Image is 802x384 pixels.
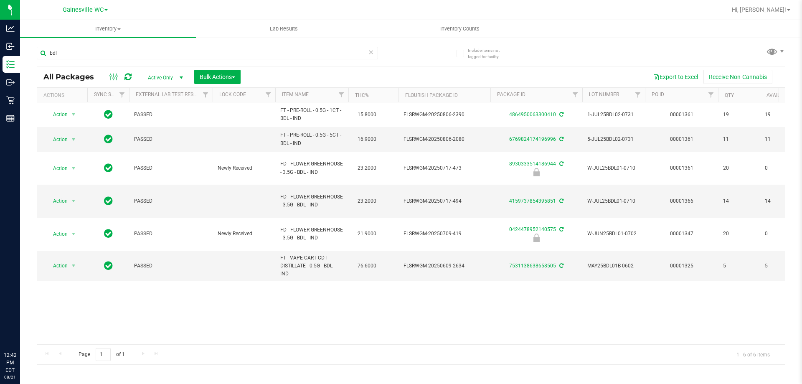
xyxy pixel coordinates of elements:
[368,47,374,58] span: Clear
[69,109,79,120] span: select
[6,24,15,33] inline-svg: Analytics
[723,135,755,143] span: 11
[261,88,275,102] a: Filter
[20,25,196,33] span: Inventory
[196,20,372,38] a: Lab Results
[134,197,208,205] span: PASSED
[94,92,126,97] a: Sync Status
[280,193,343,209] span: FD - FLOWER GREENHOUSE - 3.5G - BDL - IND
[558,226,563,232] span: Sync from Compliance System
[96,348,111,361] input: 1
[589,92,619,97] a: Lot Number
[509,226,556,232] a: 0424478952140575
[104,260,113,272] span: In Sync
[670,165,693,171] a: 00001361
[509,263,556,269] a: 7531138638658505
[558,161,563,167] span: Sync from Compliance System
[509,112,556,117] a: 4864950063300410
[134,262,208,270] span: PASSED
[43,72,102,81] span: All Packages
[670,136,693,142] a: 00001361
[723,197,755,205] span: 14
[6,60,15,69] inline-svg: Inventory
[765,230,797,238] span: 0
[404,230,485,238] span: FLSRWGM-20250709-419
[765,111,797,119] span: 19
[69,134,79,145] span: select
[353,195,381,207] span: 23.2000
[509,198,556,204] a: 4159737854395851
[69,195,79,207] span: select
[280,107,343,122] span: FT - PRE-ROLL - 0.5G - 1CT - BDL - IND
[104,195,113,207] span: In Sync
[670,263,693,269] a: 00001325
[569,88,582,102] a: Filter
[353,260,381,272] span: 76.6000
[509,136,556,142] a: 6769824174196996
[766,92,792,98] a: Available
[353,162,381,174] span: 23.2000
[353,109,381,121] span: 15.8000
[282,92,309,97] a: Item Name
[200,74,235,80] span: Bulk Actions
[46,195,68,207] span: Action
[468,47,510,60] span: Include items not tagged for facility
[63,6,104,13] span: Gainesville WC
[6,78,15,86] inline-svg: Outbound
[723,262,755,270] span: 5
[335,88,348,102] a: Filter
[670,198,693,204] a: 00001366
[670,112,693,117] a: 00001361
[46,228,68,240] span: Action
[404,164,485,172] span: FLSRWGM-20250717-473
[69,228,79,240] span: select
[46,134,68,145] span: Action
[280,226,343,242] span: FD - FLOWER GREENHOUSE - 3.5G - BDL - IND
[765,164,797,172] span: 0
[219,92,246,97] a: Lock Code
[558,198,563,204] span: Sync from Compliance System
[199,88,213,102] a: Filter
[587,230,640,238] span: W-JUN25BDL01-0702
[6,96,15,104] inline-svg: Retail
[587,135,640,143] span: 5-JUL25BDL02-0731
[704,88,718,102] a: Filter
[353,133,381,145] span: 16.9000
[69,163,79,174] span: select
[587,262,640,270] span: MAY25BDL01B-0602
[725,92,734,98] a: Qty
[20,20,196,38] a: Inventory
[723,230,755,238] span: 20
[587,111,640,119] span: 1-JUL25BDL02-0731
[765,197,797,205] span: 14
[353,228,381,240] span: 21.9000
[46,260,68,272] span: Action
[46,163,68,174] span: Action
[647,70,703,84] button: Export to Excel
[765,262,797,270] span: 5
[6,114,15,122] inline-svg: Reports
[404,135,485,143] span: FLSRWGM-20250806-2080
[723,164,755,172] span: 20
[405,92,458,98] a: Flourish Package ID
[134,230,208,238] span: PASSED
[404,111,485,119] span: FLSRWGM-20250806-2390
[670,231,693,237] a: 00001347
[652,92,664,97] a: PO ID
[558,112,563,117] span: Sync from Compliance System
[46,109,68,120] span: Action
[587,197,640,205] span: W-JUL25BDL01-0710
[218,230,270,238] span: Newly Received
[355,92,369,98] a: THC%
[404,262,485,270] span: FLSRWGM-20250609-2634
[43,92,84,98] div: Actions
[194,70,241,84] button: Bulk Actions
[69,260,79,272] span: select
[115,88,129,102] a: Filter
[71,348,132,361] span: Page of 1
[558,263,563,269] span: Sync from Compliance System
[136,92,201,97] a: External Lab Test Result
[25,316,35,326] iframe: Resource center unread badge
[429,25,491,33] span: Inventory Counts
[280,254,343,278] span: FT - VAPE CART CDT DISTILLATE - 0.5G - BDL - IND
